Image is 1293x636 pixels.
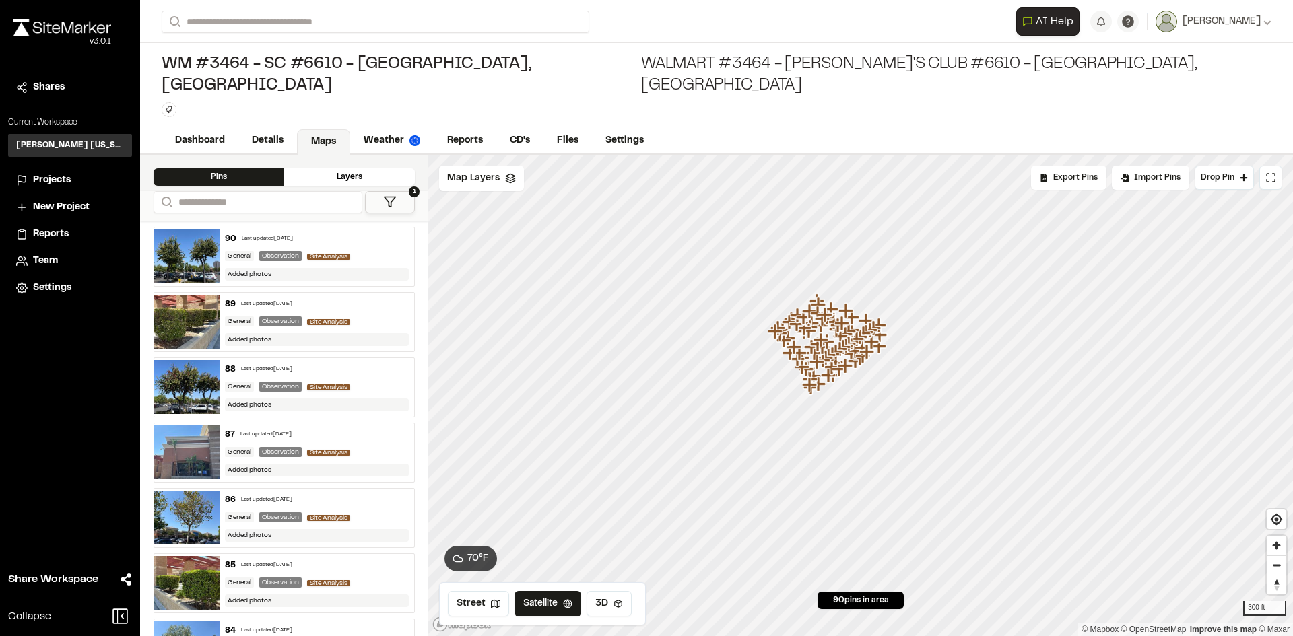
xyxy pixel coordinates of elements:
button: Zoom out [1267,555,1286,575]
div: Map marker [832,361,849,378]
div: Map marker [807,345,824,362]
div: Map marker [838,357,855,375]
span: Site Analysis [307,450,350,456]
img: file [154,491,220,544]
div: Map marker [834,315,852,332]
div: Map marker [824,301,841,318]
img: rebrand.png [13,19,111,36]
div: Map marker [855,347,873,365]
div: Map marker [802,376,820,394]
a: Mapbox [1082,625,1119,634]
a: OpenStreetMap [1121,625,1187,634]
div: Last updated [DATE] [241,300,292,308]
span: 70 ° F [467,551,489,566]
span: Site Analysis [307,254,350,260]
div: Map marker [855,339,872,357]
h3: [PERSON_NAME] [US_STATE] [16,139,124,151]
div: Map marker [801,322,819,340]
div: Map marker [782,314,799,331]
span: 90 pins in area [833,594,889,606]
div: Map marker [821,367,838,384]
img: file [154,229,220,283]
div: Map marker [795,359,812,376]
div: Map marker [866,320,884,337]
button: Find my location [1267,509,1286,529]
div: Pins [154,168,284,186]
div: Last updated [DATE] [240,431,292,439]
div: 85 [225,559,236,571]
a: Map feedback [1190,625,1257,634]
a: Shares [16,80,124,95]
a: Maxar [1259,625,1290,634]
div: Map marker [814,331,831,349]
a: CD's [496,128,543,153]
div: Map marker [802,303,820,320]
div: Map marker [830,317,848,334]
div: Added photos [225,529,409,542]
div: Open AI Assistant [1016,7,1085,36]
span: Zoom out [1267,556,1286,575]
div: Map marker [770,320,788,337]
span: Map Layers [447,171,500,186]
div: General [225,512,254,522]
span: Team [33,254,58,269]
a: Team [16,254,124,269]
div: 90 [225,233,236,245]
button: Drop Pin [1195,166,1254,190]
span: WM #3464 - SC #6610 - [GEOGRAPHIC_DATA], [GEOGRAPHIC_DATA] [162,54,638,97]
a: Dashboard [162,128,238,153]
div: Map marker [797,320,814,337]
div: Map marker [832,341,850,358]
div: Map marker [815,339,832,356]
div: Map marker [818,306,835,324]
div: Map marker [803,379,821,396]
div: Map marker [814,317,831,334]
div: Map marker [809,353,827,371]
div: Map marker [804,339,822,356]
a: Reports [434,128,496,153]
div: Import Pins into your project [1112,166,1189,190]
div: Map marker [768,323,785,341]
button: 3D [587,591,632,616]
div: Added photos [225,594,409,607]
div: Map marker [838,337,856,355]
span: New Project [33,200,90,215]
button: Satellite [515,591,581,616]
div: Map marker [848,353,865,370]
button: Reset bearing to north [1267,575,1286,594]
button: Search [154,191,178,213]
div: Added photos [225,398,409,411]
button: Open AI Assistant [1016,7,1080,36]
div: Added photos [225,268,409,281]
div: 89 [225,298,236,310]
div: Map marker [783,345,800,362]
img: User [1156,11,1177,32]
div: Observation [259,447,302,457]
div: Map marker [809,293,827,310]
button: Zoom in [1267,536,1286,555]
div: Map marker [815,310,832,328]
span: Site Analysis [307,319,350,325]
div: Observation [259,382,302,392]
div: Map marker [799,361,816,378]
span: AI Help [1036,13,1073,30]
div: Observation [259,577,302,588]
p: Current Workspace [8,116,132,129]
div: General [225,447,254,457]
span: Site Analysis [307,515,350,521]
div: Map marker [856,325,873,343]
a: Maps [297,129,350,155]
div: General [225,577,254,588]
div: Observation [259,512,302,522]
div: Map marker [859,343,877,361]
img: file [154,295,220,349]
div: Map marker [784,311,801,328]
span: 1 [409,186,420,197]
div: Map marker [829,321,847,339]
div: Map marker [838,302,856,320]
img: file [154,360,220,414]
a: Files [543,128,592,153]
div: Map marker [864,333,882,351]
div: No pins available to export [1031,166,1106,190]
